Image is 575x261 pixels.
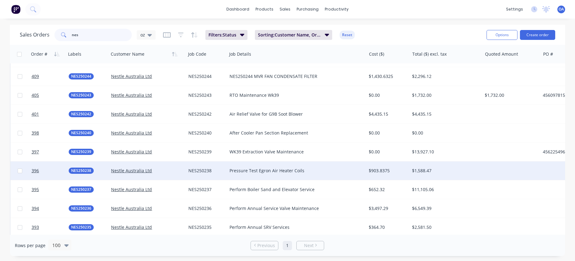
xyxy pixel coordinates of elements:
div: $1,732.00 [412,92,476,98]
a: Nestle Australia Ltd [111,73,152,79]
div: $903.8375 [369,168,405,174]
a: Nestle Australia Ltd [111,168,152,173]
input: Search... [72,29,132,41]
button: NES250239 [69,149,94,155]
div: Quoted Amount [485,51,518,57]
a: Nestle Australia Ltd [111,205,152,211]
a: Page 1 is your current page [283,241,292,250]
span: 398 [32,130,39,136]
a: 397 [32,143,69,161]
div: NES250244 [188,73,223,79]
ul: Pagination [248,241,327,250]
span: OA [559,6,564,12]
div: Total ($) excl. tax [412,51,447,57]
span: NES250239 [71,149,91,155]
div: $1,588.47 [412,168,476,174]
span: Filters: Status [208,32,236,38]
div: NES250235 [188,224,223,230]
button: NES250243 [69,92,94,98]
span: 395 [32,186,39,193]
span: Previous [257,242,275,249]
span: 401 [32,111,39,117]
a: Nestle Australia Ltd [111,224,152,230]
div: Perform Annual Service Valve Maintenance [230,205,357,212]
div: $0.00 [369,92,405,98]
button: NES250235 [69,224,94,230]
span: Sorting: Customer Name, Order # [258,32,321,38]
span: Next [304,242,314,249]
span: NES250243 [71,92,91,98]
div: $13,927.10 [412,149,476,155]
div: $1,732.00 [485,92,535,98]
a: Previous page [251,242,278,249]
a: 398 [32,124,69,142]
div: Perform Boiler Sand and Elevator Service [230,186,357,193]
div: $4,435.15 [412,111,476,117]
button: NES250244 [69,73,94,79]
a: Nestle Australia Ltd [111,186,152,192]
span: NES250238 [71,168,91,174]
div: NES250237 [188,186,223,193]
div: Air Relief Valve for G9B Soot Blower [230,111,357,117]
div: PO # [543,51,553,57]
div: Pressure Test Egron Air Heater Coils [230,168,357,174]
a: dashboard [223,5,252,14]
div: NES250236 [188,205,223,212]
div: NES250240 [188,130,223,136]
div: Labels [68,51,81,57]
div: Perform Annual SRV Services [230,224,357,230]
a: Nestle Australia Ltd [111,111,152,117]
a: Next page [297,242,324,249]
div: $364.70 [369,224,405,230]
span: 394 [32,205,39,212]
span: NES250235 [71,224,91,230]
a: 409 [32,67,69,86]
div: $0.00 [412,130,476,136]
button: Reset [340,31,355,39]
a: 401 [32,105,69,123]
div: RTO Maintenance Wk39 [230,92,357,98]
span: oz [140,32,145,38]
div: Job Code [188,51,206,57]
h1: Sales Orders [20,32,49,38]
div: $0.00 [369,130,405,136]
div: Cost ($) [369,51,384,57]
div: $4,435.15 [369,111,405,117]
img: Factory [11,5,20,14]
div: NES250244 MVR FAN CONDENSATE FILTER [230,73,357,79]
div: $11,105.06 [412,186,476,193]
a: 396 [32,161,69,180]
button: Sorting:Customer Name, Order # [255,30,332,40]
div: $0.00 [369,149,405,155]
a: 394 [32,199,69,218]
div: NES250239 [188,149,223,155]
div: NES250242 [188,111,223,117]
button: Create order [520,30,555,40]
div: After Cooler Pan Section Replacement [230,130,357,136]
div: NES250238 [188,168,223,174]
span: 396 [32,168,39,174]
button: NES250240 [69,130,94,136]
a: 395 [32,180,69,199]
a: Nestle Australia Ltd [111,149,152,155]
span: Rows per page [15,242,45,249]
div: Customer Name [111,51,144,57]
button: NES250238 [69,168,94,174]
div: $2,581.50 [412,224,476,230]
a: 393 [32,218,69,237]
a: Nestle Australia Ltd [111,92,152,98]
div: $3,497.29 [369,205,405,212]
span: 405 [32,92,39,98]
div: WK39 Extraction Valve Maintenance [230,149,357,155]
span: 409 [32,73,39,79]
span: 393 [32,224,39,230]
button: NES250237 [69,186,94,193]
div: productivity [322,5,352,14]
a: Nestle Australia Ltd [111,130,152,136]
div: settings [503,5,526,14]
span: NES250236 [71,205,91,212]
button: NES250236 [69,205,94,212]
div: $1,430.6325 [369,73,405,79]
div: products [252,5,277,14]
div: NES250243 [188,92,223,98]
